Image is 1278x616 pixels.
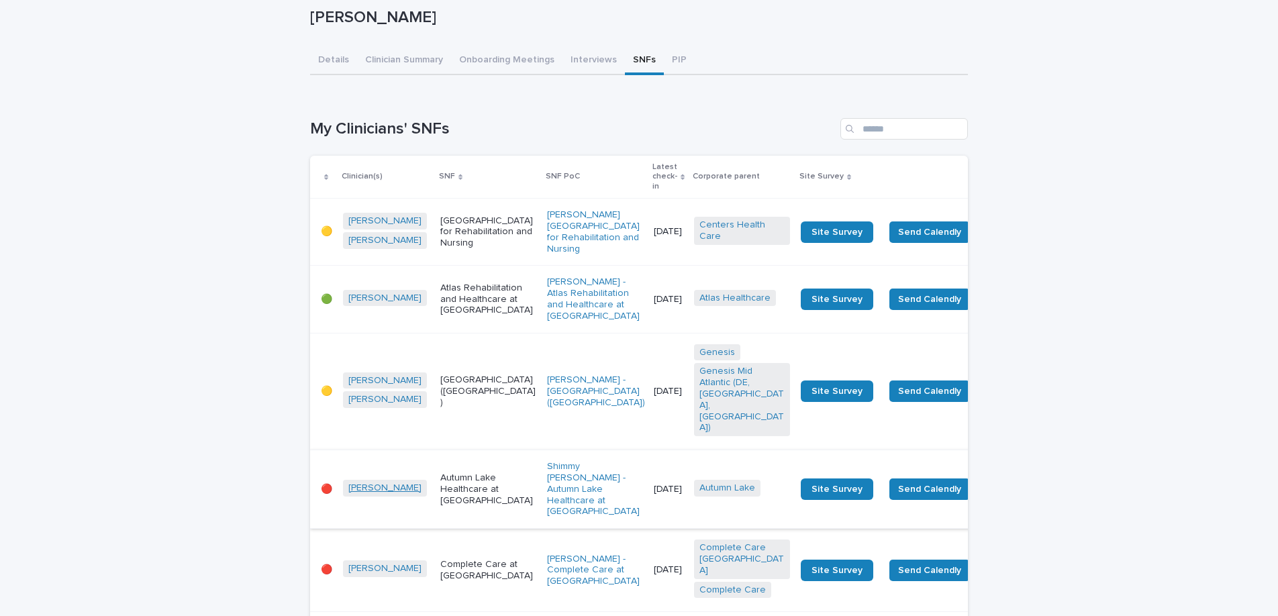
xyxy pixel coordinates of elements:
[889,478,970,500] button: Send Calendly
[625,47,664,75] button: SNFs
[699,542,785,576] a: Complete Care [GEOGRAPHIC_DATA]
[654,226,683,238] p: [DATE]
[310,119,835,139] h1: My Clinicians' SNFs
[451,47,562,75] button: Onboarding Meetings
[812,484,863,494] span: Site Survey
[840,118,968,140] input: Search
[348,235,422,246] a: [PERSON_NAME]
[812,387,863,396] span: Site Survey
[310,47,357,75] button: Details
[801,221,873,243] a: Site Survey
[664,47,695,75] button: PIP
[699,482,755,494] a: Autumn Lake
[562,47,625,75] button: Interviews
[889,380,970,402] button: Send Calendly
[654,564,683,576] p: [DATE]
[310,450,1070,529] tr: 🔴[PERSON_NAME] Autumn Lake Healthcare at [GEOGRAPHIC_DATA]Shimmy [PERSON_NAME] - Autumn Lake Heal...
[812,227,863,237] span: Site Survey
[440,215,536,249] p: [GEOGRAPHIC_DATA] for Rehabilitation and Nursing
[898,482,961,496] span: Send Calendly
[699,293,771,304] a: Atlas Healthcare
[898,384,961,398] span: Send Calendly
[348,293,422,304] a: [PERSON_NAME]
[801,380,873,402] a: Site Survey
[654,294,683,305] p: [DATE]
[348,563,422,574] a: [PERSON_NAME]
[801,289,873,310] a: Site Survey
[357,47,451,75] button: Clinician Summary
[547,461,643,517] a: Shimmy [PERSON_NAME] - Autumn Lake Healthcare at [GEOGRAPHIC_DATA]
[654,484,683,495] p: [DATE]
[546,169,580,184] p: SNF PoC
[812,566,863,575] span: Site Survey
[652,160,677,194] p: Latest check-in
[342,169,383,184] p: Clinician(s)
[321,564,332,576] p: 🔴
[801,478,873,500] a: Site Survey
[693,169,760,184] p: Corporate parent
[898,225,961,239] span: Send Calendly
[321,294,332,305] p: 🟢
[889,289,970,310] button: Send Calendly
[654,386,683,397] p: [DATE]
[321,484,332,495] p: 🔴
[547,554,643,587] a: [PERSON_NAME] - Complete Care at [GEOGRAPHIC_DATA]
[310,199,1070,266] tr: 🟡[PERSON_NAME] [PERSON_NAME] [GEOGRAPHIC_DATA] for Rehabilitation and Nursing[PERSON_NAME][GEOGRA...
[321,386,332,397] p: 🟡
[348,394,422,405] a: [PERSON_NAME]
[440,374,536,408] p: [GEOGRAPHIC_DATA] ([GEOGRAPHIC_DATA])
[310,8,963,28] p: [PERSON_NAME]
[440,472,536,506] p: Autumn Lake Healthcare at [GEOGRAPHIC_DATA]
[439,169,455,184] p: SNF
[321,226,332,238] p: 🟡
[547,209,643,254] a: [PERSON_NAME][GEOGRAPHIC_DATA] for Rehabilitation and Nursing
[310,529,1070,612] tr: 🔴[PERSON_NAME] Complete Care at [GEOGRAPHIC_DATA][PERSON_NAME] - Complete Care at [GEOGRAPHIC_DAT...
[801,560,873,581] a: Site Survey
[699,347,735,358] a: Genesis
[898,564,961,577] span: Send Calendly
[440,283,536,316] p: Atlas Rehabilitation and Healthcare at [GEOGRAPHIC_DATA]
[440,559,536,582] p: Complete Care at [GEOGRAPHIC_DATA]
[348,375,422,387] a: [PERSON_NAME]
[699,366,785,433] a: Genesis Mid Atlantic (DE, [GEOGRAPHIC_DATA], [GEOGRAPHIC_DATA])
[889,221,970,243] button: Send Calendly
[799,169,844,184] p: Site Survey
[310,333,1070,450] tr: 🟡[PERSON_NAME] [PERSON_NAME] [GEOGRAPHIC_DATA] ([GEOGRAPHIC_DATA])[PERSON_NAME] - [GEOGRAPHIC_DAT...
[812,295,863,304] span: Site Survey
[547,276,643,321] a: [PERSON_NAME] - Atlas Rehabilitation and Healthcare at [GEOGRAPHIC_DATA]
[699,584,766,596] a: Complete Care
[699,219,785,242] a: Centers Health Care
[898,293,961,306] span: Send Calendly
[310,266,1070,333] tr: 🟢[PERSON_NAME] Atlas Rehabilitation and Healthcare at [GEOGRAPHIC_DATA][PERSON_NAME] - Atlas Reha...
[547,374,645,408] a: [PERSON_NAME] - [GEOGRAPHIC_DATA] ([GEOGRAPHIC_DATA])
[348,215,422,227] a: [PERSON_NAME]
[889,560,970,581] button: Send Calendly
[348,482,422,494] a: [PERSON_NAME]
